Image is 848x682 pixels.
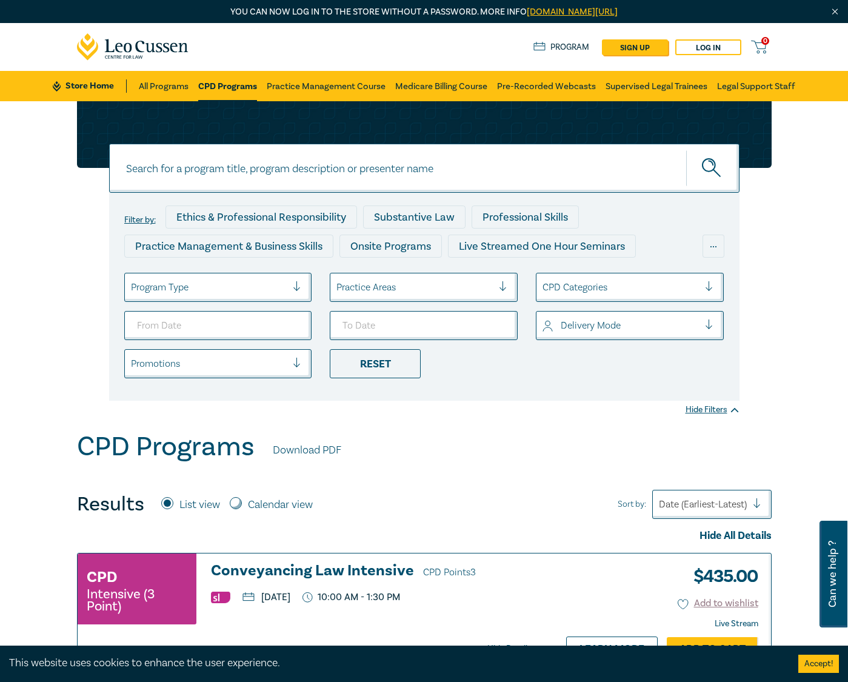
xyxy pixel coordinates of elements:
a: All Programs [139,71,189,101]
a: Pre-Recorded Webcasts [497,71,596,101]
h3: $ 435.00 [684,563,758,590]
p: 10:00 AM - 1:30 PM [302,592,401,603]
span: Sort by: [618,498,646,511]
a: CPD Programs [198,71,257,101]
a: Legal Support Staff [717,71,795,101]
a: Log in [675,39,741,55]
button: Accept cookies [798,655,839,673]
input: Search for a program title, program description or presenter name [109,144,739,193]
a: Conveyancing Law Intensive CPD Points3 [211,563,541,581]
div: Live Streamed Practical Workshops [359,264,551,287]
input: select [543,281,545,294]
input: select [131,281,133,294]
a: Practice Management Course [267,71,386,101]
img: Close [830,7,840,17]
a: [DOMAIN_NAME][URL] [527,6,618,18]
h1: CPD Programs [77,431,255,463]
a: Medicare Billing Course [395,71,487,101]
span: CPD Points 3 [423,566,476,578]
a: sign up [602,39,668,55]
p: You can now log in to the store without a password. More info [77,5,772,19]
button: Add to wishlist [678,597,758,610]
div: Reset [330,349,421,378]
input: To Date [330,311,518,340]
span: 0 [761,37,769,45]
a: Supervised Legal Trainees [606,71,707,101]
input: select [336,281,339,294]
a: Learn more [566,637,658,660]
label: List view [179,497,220,513]
input: Sort by [659,498,661,511]
div: Live Streamed Conferences and Intensives [124,264,353,287]
input: From Date [124,311,312,340]
strong: Live Stream [715,618,758,629]
div: Hide Filters [686,404,739,416]
p: [DATE] [242,592,290,602]
input: select [131,357,133,370]
input: select [543,319,545,332]
div: Hide All Details [77,528,772,544]
h3: Conveyancing Law Intensive [211,563,541,581]
a: Store Home [53,79,126,93]
div: Practice Management & Business Skills [124,235,333,258]
a: Add to Cart [667,637,758,660]
a: Program [533,41,590,54]
a: Download PDF [273,443,341,458]
div: This website uses cookies to enhance the user experience. [9,655,780,671]
div: Onsite Programs [339,235,442,258]
h3: CPD [87,566,117,588]
div: Hide Detail [487,643,554,655]
label: Calendar view [248,497,313,513]
div: Professional Skills [472,206,579,229]
small: Intensive (3 Point) [87,588,187,612]
div: Live Streamed One Hour Seminars [448,235,636,258]
h4: Results [77,492,144,517]
label: Filter by: [124,215,156,225]
div: Ethics & Professional Responsibility [165,206,357,229]
div: Substantive Law [363,206,466,229]
img: Substantive Law [211,592,230,603]
div: ... [703,235,724,258]
span: Can we help ? [827,528,838,620]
